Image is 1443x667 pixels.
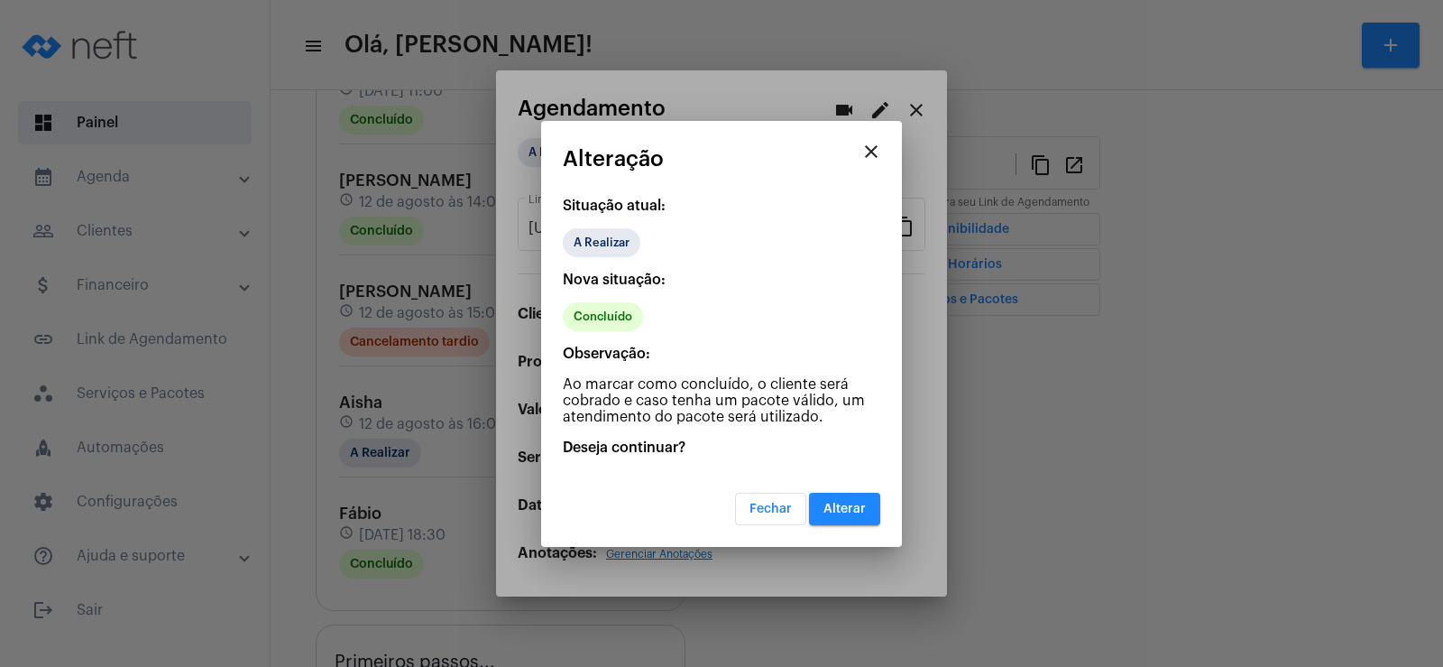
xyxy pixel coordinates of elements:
[563,198,880,214] p: Situação atual:
[563,228,640,257] mat-chip: A Realizar
[735,493,806,525] button: Fechar
[563,147,664,171] span: Alteração
[563,272,880,288] p: Nova situação:
[860,141,882,162] mat-icon: close
[563,376,880,425] p: Ao marcar como concluído, o cliente será cobrado e caso tenha um pacote válido, um atendimento do...
[563,302,643,331] mat-chip: Concluído
[563,440,880,456] p: Deseja continuar?
[563,346,880,362] p: Observação:
[823,503,866,515] span: Alterar
[809,493,880,525] button: Alterar
[749,503,792,515] span: Fechar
